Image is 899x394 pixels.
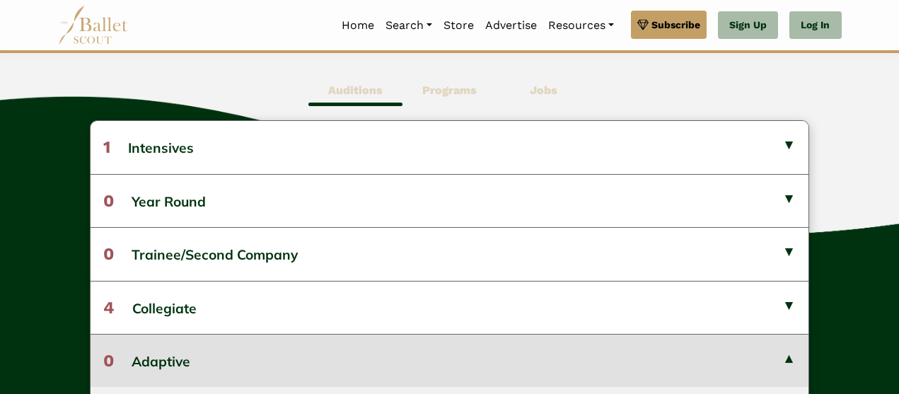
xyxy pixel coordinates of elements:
[336,11,380,40] a: Home
[789,11,841,40] a: Log In
[103,298,115,318] span: 4
[718,11,778,40] a: Sign Up
[91,121,808,173] button: 1Intensives
[422,83,477,97] b: Programs
[631,11,707,39] a: Subscribe
[103,137,110,157] span: 1
[480,11,543,40] a: Advertise
[543,11,620,40] a: Resources
[380,11,438,40] a: Search
[103,351,114,371] span: 0
[328,83,383,97] b: Auditions
[91,281,808,334] button: 4Collegiate
[438,11,480,40] a: Store
[651,17,700,33] span: Subscribe
[637,17,649,33] img: gem.svg
[530,83,557,97] b: Jobs
[103,191,114,211] span: 0
[91,174,808,227] button: 0Year Round
[91,227,808,280] button: 0Trainee/Second Company
[103,244,114,264] span: 0
[91,334,808,387] button: 0Adaptive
